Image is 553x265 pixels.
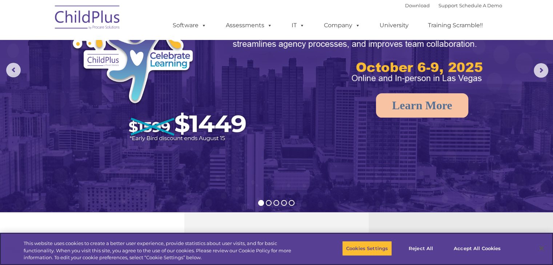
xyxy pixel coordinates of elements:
[101,78,132,83] span: Phone number
[533,240,549,256] button: Close
[438,3,458,8] a: Support
[24,240,304,261] div: This website uses cookies to create a better user experience, provide statistics about user visit...
[421,18,490,33] a: Training Scramble!!
[51,0,124,37] img: ChildPlus by Procare Solutions
[376,93,468,118] a: Learn More
[398,241,444,256] button: Reject All
[317,18,368,33] a: Company
[405,3,502,8] font: |
[165,18,214,33] a: Software
[405,3,430,8] a: Download
[459,3,502,8] a: Schedule A Demo
[450,241,505,256] button: Accept All Cookies
[101,48,123,53] span: Last name
[219,18,280,33] a: Assessments
[372,18,416,33] a: University
[342,241,392,256] button: Cookies Settings
[284,18,312,33] a: IT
